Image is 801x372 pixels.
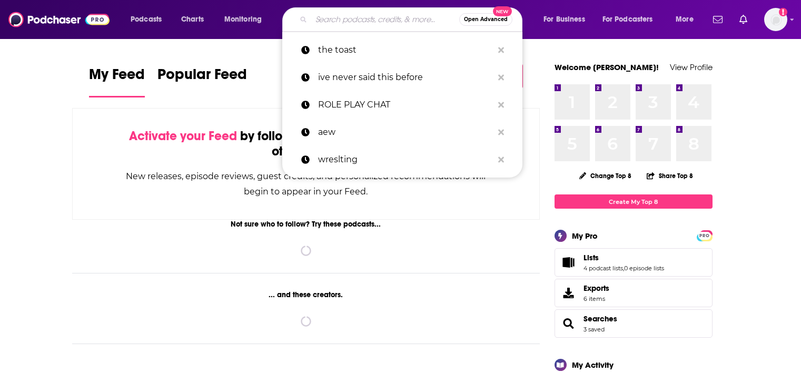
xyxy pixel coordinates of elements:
[8,9,110,30] img: Podchaser - Follow, Share and Rate Podcasts
[623,265,624,272] span: ,
[735,11,751,28] a: Show notifications dropdown
[318,119,493,146] p: aew
[543,12,585,27] span: For Business
[311,11,459,28] input: Search podcasts, credits, & more...
[584,326,605,333] a: 3 saved
[318,36,493,64] p: the toast
[676,12,694,27] span: More
[764,8,787,31] img: User Profile
[123,11,175,28] button: open menu
[584,253,599,262] span: Lists
[584,253,664,262] a: Lists
[584,283,609,293] span: Exports
[555,62,659,72] a: Welcome [PERSON_NAME]!
[174,11,210,28] a: Charts
[709,11,727,28] a: Show notifications dropdown
[602,12,653,27] span: For Podcasters
[764,8,787,31] span: Logged in as lealy
[282,91,522,119] a: ROLE PLAY CHAT
[157,65,247,90] span: Popular Feed
[282,64,522,91] a: ive never said this before
[129,128,237,144] span: Activate your Feed
[125,169,487,199] div: New releases, episode reviews, guest credits, and personalized recommendations will begin to appe...
[573,169,638,182] button: Change Top 8
[624,265,664,272] a: 0 episode lists
[764,8,787,31] button: Show profile menu
[217,11,275,28] button: open menu
[224,12,262,27] span: Monitoring
[572,360,614,370] div: My Activity
[558,255,579,270] a: Lists
[698,232,711,240] span: PRO
[555,248,713,277] span: Lists
[572,231,598,241] div: My Pro
[596,11,668,28] button: open menu
[459,13,512,26] button: Open AdvancedNew
[72,220,540,229] div: Not sure who to follow? Try these podcasts...
[558,286,579,300] span: Exports
[318,146,493,173] p: wreslting
[779,8,787,16] svg: Add a profile image
[555,309,713,338] span: Searches
[292,7,532,32] div: Search podcasts, credits, & more...
[282,36,522,64] a: the toast
[131,12,162,27] span: Podcasts
[282,146,522,173] a: wreslting
[72,290,540,299] div: ... and these creators.
[282,119,522,146] a: aew
[555,194,713,209] a: Create My Top 8
[536,11,598,28] button: open menu
[318,64,493,91] p: ive never said this before
[668,11,707,28] button: open menu
[584,314,617,324] a: Searches
[646,165,694,186] button: Share Top 8
[558,316,579,331] a: Searches
[698,231,711,239] a: PRO
[89,65,145,90] span: My Feed
[125,129,487,159] div: by following Podcasts, Creators, Lists, and other Users!
[493,6,512,16] span: New
[670,62,713,72] a: View Profile
[464,17,508,22] span: Open Advanced
[181,12,204,27] span: Charts
[584,295,609,302] span: 6 items
[157,65,247,97] a: Popular Feed
[584,265,623,272] a: 4 podcast lists
[318,91,493,119] p: ROLE PLAY CHAT
[89,65,145,97] a: My Feed
[555,279,713,307] a: Exports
